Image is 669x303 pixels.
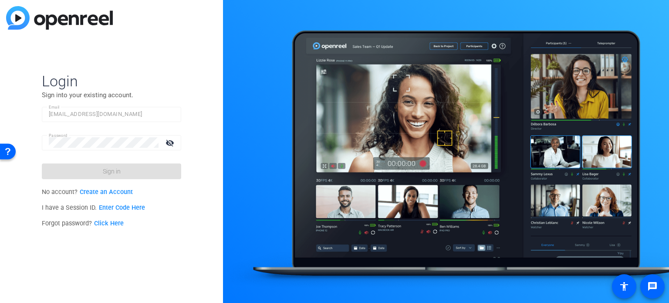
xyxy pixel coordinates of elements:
span: I have a Session ID. [42,204,145,211]
mat-icon: visibility_off [160,136,181,149]
img: blue-gradient.svg [6,6,113,30]
p: Sign into your existing account. [42,90,181,100]
a: Create an Account [80,188,133,196]
span: Login [42,72,181,90]
a: Click Here [94,220,124,227]
mat-label: Password [49,133,68,138]
mat-icon: message [647,281,658,292]
mat-icon: accessibility [619,281,629,292]
input: Enter Email Address [49,109,174,119]
mat-label: Email [49,105,60,109]
span: No account? [42,188,133,196]
a: Enter Code Here [99,204,145,211]
span: Forgot password? [42,220,124,227]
